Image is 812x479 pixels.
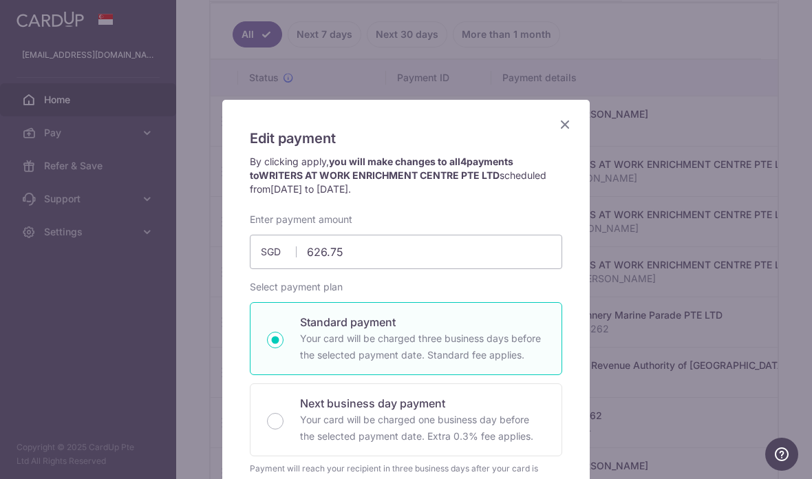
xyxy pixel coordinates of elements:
[250,235,562,269] input: 0.00
[300,412,545,445] p: Your card will be charged one business day before the selected payment date. Extra 0.3% fee applies.
[300,330,545,363] p: Your card will be charged three business days before the selected payment date. Standard fee appl...
[250,280,343,294] label: Select payment plan
[261,245,297,259] span: SGD
[250,213,352,226] label: Enter payment amount
[250,127,562,149] h5: Edit payment
[250,155,562,196] p: By clicking apply, scheduled from .
[557,116,573,133] button: Close
[259,169,500,181] span: WRITERS AT WORK ENRICHMENT CENTRE PTE LTD
[300,395,545,412] p: Next business day payment
[270,183,348,195] span: [DATE] to [DATE]
[250,156,513,181] strong: you will make changes to all payments to
[460,156,467,167] span: 4
[300,314,545,330] p: Standard payment
[765,438,798,472] iframe: Opens a widget where you can find more information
